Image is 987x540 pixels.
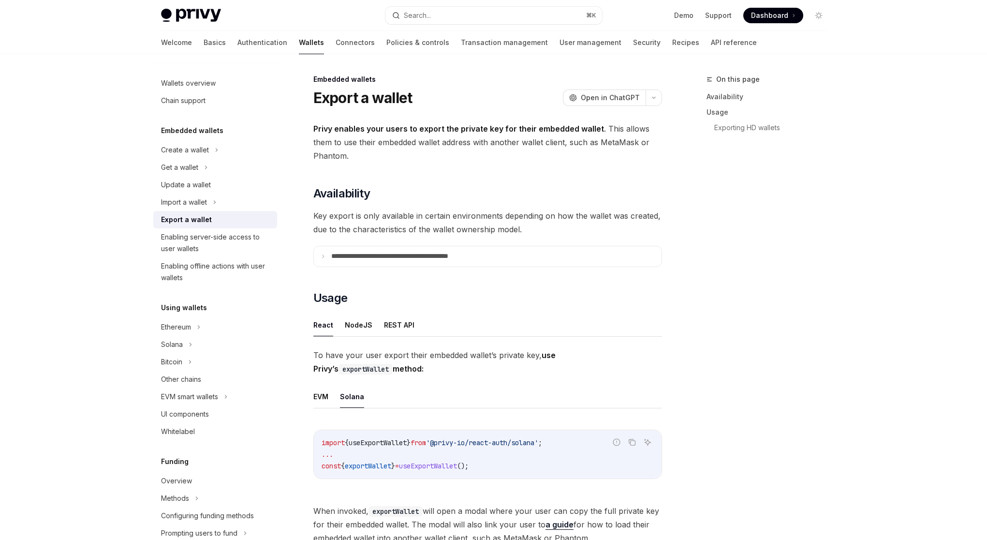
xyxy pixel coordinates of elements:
div: Import a wallet [161,196,207,208]
button: Copy the contents from the code block [626,436,638,449]
div: Bitcoin [161,356,182,368]
span: } [391,462,395,470]
span: from [411,438,426,447]
div: Configuring funding methods [161,510,254,522]
a: Connectors [336,31,375,54]
span: { [345,438,349,447]
div: Export a wallet [161,214,212,225]
span: To have your user export their embedded wallet’s private key, [313,348,662,375]
div: Solana [161,339,183,350]
span: (); [457,462,469,470]
div: Ethereum [161,321,191,333]
a: Chain support [153,92,277,109]
a: User management [560,31,621,54]
span: Usage [313,290,348,306]
a: Update a wallet [153,176,277,194]
button: React [313,314,333,336]
a: Usage [707,105,834,120]
span: Dashboard [751,11,788,20]
div: Search... [404,10,431,21]
a: Support [705,11,732,20]
h5: Embedded wallets [161,125,223,136]
div: Embedded wallets [313,75,662,84]
span: '@privy-io/react-auth/solana' [426,438,538,447]
div: Wallets overview [161,77,216,89]
a: Demo [674,11,693,20]
div: Prompting users to fund [161,527,237,539]
div: Enabling offline actions with user wallets [161,260,271,284]
span: } [407,438,411,447]
a: Enabling server-side access to user wallets [153,228,277,257]
span: ; [538,438,542,447]
span: import [322,438,345,447]
a: UI components [153,405,277,423]
img: light logo [161,9,221,22]
span: . This allows them to use their embedded wallet address with another wallet client, such as MetaM... [313,122,662,163]
a: Transaction management [461,31,548,54]
div: Chain support [161,95,206,106]
a: Overview [153,472,277,490]
div: EVM smart wallets [161,391,218,403]
code: exportWallet [339,364,393,375]
span: useExportWallet [399,462,457,470]
span: ... [322,450,333,459]
button: Ask AI [641,436,654,449]
button: Search...⌘K [385,7,602,24]
span: Availability [313,186,370,201]
button: Open in ChatGPT [563,90,646,106]
span: exportWallet [345,462,391,470]
strong: use Privy’s method: [313,350,556,374]
a: Dashboard [743,8,803,23]
div: Create a wallet [161,144,209,156]
span: const [322,462,341,470]
div: Update a wallet [161,179,211,191]
a: Configuring funding methods [153,507,277,525]
button: REST API [384,314,414,336]
button: Solana [340,385,364,408]
a: Wallets overview [153,75,277,92]
a: Authentication [237,31,287,54]
span: On this page [716,74,760,85]
span: = [395,462,399,470]
div: Get a wallet [161,162,198,173]
a: Basics [204,31,226,54]
a: Whitelabel [153,423,277,440]
button: NodeJS [345,314,372,336]
a: API reference [711,31,757,54]
a: Enabling offline actions with user wallets [153,257,277,286]
a: Welcome [161,31,192,54]
div: Other chains [161,374,201,385]
a: Export a wallet [153,211,277,228]
a: Wallets [299,31,324,54]
div: Overview [161,475,192,487]
a: Policies & controls [386,31,449,54]
div: Methods [161,493,189,504]
button: Toggle dark mode [811,8,826,23]
span: { [341,462,345,470]
h5: Funding [161,456,189,467]
h1: Export a wallet [313,89,412,106]
div: UI components [161,408,209,420]
button: EVM [313,385,328,408]
div: Whitelabel [161,426,195,437]
a: Security [633,31,661,54]
span: Key export is only available in certain environments depending on how the wallet was created, due... [313,209,662,236]
span: ⌘ K [586,12,596,19]
button: Report incorrect code [610,436,623,449]
strong: Privy enables your users to export the private key for their embedded wallet [313,124,604,134]
a: Availability [707,89,834,105]
a: Exporting HD wallets [714,120,834,135]
a: Other chains [153,371,277,388]
a: Recipes [672,31,699,54]
span: useExportWallet [349,438,407,447]
h5: Using wallets [161,302,207,314]
span: Open in ChatGPT [581,93,640,103]
div: Enabling server-side access to user wallets [161,231,271,255]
